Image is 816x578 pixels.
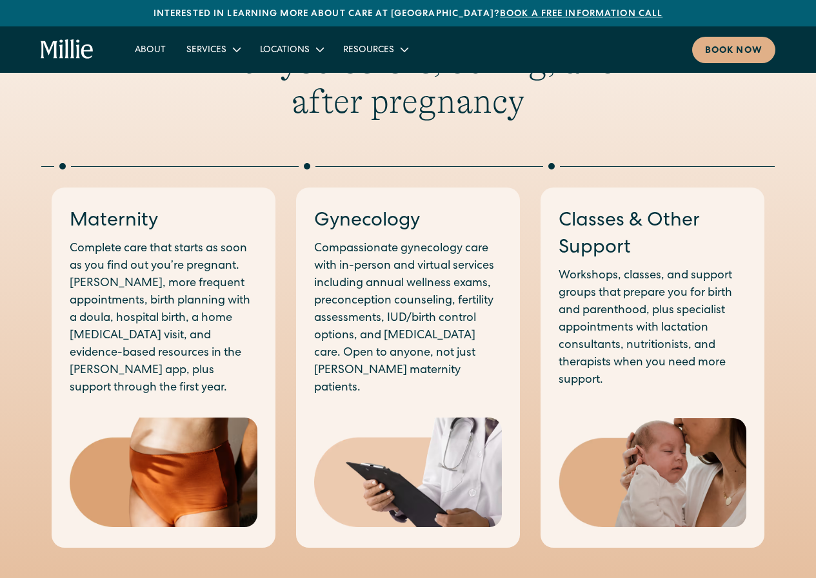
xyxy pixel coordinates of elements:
[41,39,94,60] a: home
[70,240,257,397] p: Complete care that starts as soon as you find out you’re pregnant. [PERSON_NAME], more frequent a...
[314,208,502,235] h3: Gynecology
[70,418,257,526] img: Close-up of a woman's midsection wearing high-waisted postpartum underwear, highlighting comfort ...
[250,39,333,60] div: Locations
[559,418,746,527] img: Mother gently kissing her newborn's head, capturing a tender moment of love and early bonding in ...
[176,39,250,60] div: Services
[343,44,394,57] div: Resources
[70,208,257,235] h3: Maternity
[559,267,746,389] p: Workshops, classes, and support groups that prepare you for birth and parenthood, plus specialist...
[260,44,310,57] div: Locations
[314,418,502,526] img: Medical professional in a white coat holding a clipboard, representing expert care and diagnosis ...
[705,44,762,58] div: Book now
[333,39,417,60] div: Resources
[314,240,502,397] p: Compassionate gynecology care with in-person and virtual services including annual wellness exams...
[692,37,775,63] a: Book now
[500,10,662,19] a: Book a free information call
[161,42,656,122] h2: With you before, during, and after pregnancy
[124,39,176,60] a: About
[186,44,226,57] div: Services
[559,208,746,262] h3: Classes & Other Support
